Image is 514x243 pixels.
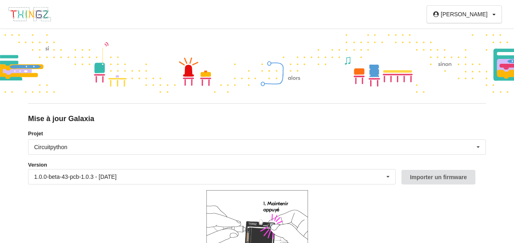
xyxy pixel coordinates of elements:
div: Mise à jour Galaxia [28,114,486,124]
label: Version [28,161,47,169]
div: 1.0.0-beta-43-pcb-1.0.3 - [DATE] [34,174,117,180]
button: Importer un firmware [401,170,475,184]
div: Circuitpython [34,144,67,150]
img: thingz_logo.png [8,7,52,22]
label: Projet [28,130,486,138]
div: [PERSON_NAME] [441,11,488,17]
